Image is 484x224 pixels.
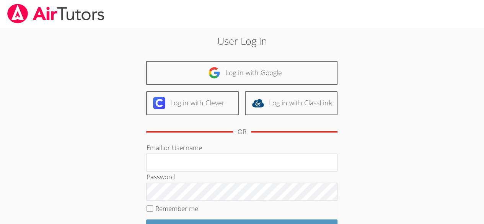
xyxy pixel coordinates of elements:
[111,34,373,48] h2: User Log in
[146,61,337,85] a: Log in with Google
[245,91,337,115] a: Log in with ClassLink
[146,91,239,115] a: Log in with Clever
[7,4,105,23] img: airtutors_banner-c4298cdbf04f3fff15de1276eac7730deb9818008684d7c2e4769d2f7ddbe033.png
[208,67,220,79] img: google-logo-50288ca7cdecda66e5e0955fdab243c47b7ad437acaf1139b6f446037453330a.svg
[146,172,174,181] label: Password
[238,126,246,137] div: OR
[252,97,264,109] img: classlink-logo-d6bb404cc1216ec64c9a2012d9dc4662098be43eaf13dc465df04b49fa7ab582.svg
[155,204,198,213] label: Remember me
[153,97,165,109] img: clever-logo-6eab21bc6e7a338710f1a6ff85c0baf02591cd810cc4098c63d3a4b26e2feb20.svg
[146,143,202,152] label: Email or Username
